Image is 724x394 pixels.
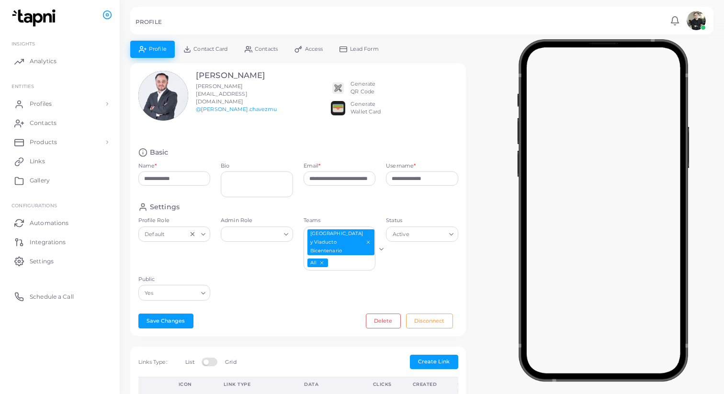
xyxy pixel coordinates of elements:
span: Products [30,138,57,146]
button: Clear Selected [189,230,196,238]
span: Access [305,46,323,52]
div: Link Type [224,381,283,388]
span: Yes [144,288,155,298]
a: Gallery [7,171,113,190]
a: Contacts [7,113,113,133]
img: logo [9,9,62,27]
span: Contacts [30,119,57,127]
input: Search for option [167,229,187,239]
label: Grid [225,359,236,366]
a: Analytics [7,52,113,71]
span: [GEOGRAPHIC_DATA] y Viaducto Bicentenario [307,229,375,255]
span: Settings [30,257,54,266]
a: Products [7,133,113,152]
div: Generate Wallet Card [351,101,381,116]
button: Save Changes [138,314,193,328]
button: Deselect All [318,259,325,266]
img: avatar [687,11,706,30]
button: Delete [366,314,401,328]
span: Lead Form [350,46,379,52]
span: INSIGHTS [11,41,35,46]
input: Search for option [411,229,445,239]
div: Search for option [138,285,211,300]
label: Email [304,162,321,170]
input: Search for option [329,258,376,269]
span: Profile [149,46,167,52]
span: Links Type: [138,359,167,365]
label: Name [138,162,157,170]
span: Schedule a Call [30,293,74,301]
div: Icon [179,381,203,388]
div: Data [304,381,351,388]
span: Active [391,229,410,239]
a: Settings [7,251,113,270]
label: Public [138,276,211,283]
label: Bio [221,162,293,170]
span: Create Link [418,358,450,365]
label: Profile Role [138,217,211,225]
h5: PROFILE [136,19,162,25]
span: Integrations [30,238,66,247]
img: apple-wallet.png [331,101,345,115]
label: Status [386,217,458,225]
div: Clicks [373,381,392,388]
h4: Settings [150,203,180,212]
div: Search for option [386,226,458,242]
a: Automations [7,213,113,232]
div: Search for option [138,226,211,242]
div: Search for option [304,226,376,271]
img: phone-mock.b55596b7.png [517,39,689,382]
a: avatar [684,11,708,30]
label: Admin Role [221,217,293,225]
span: Analytics [30,57,57,66]
span: ENTITIES [11,83,34,89]
span: Contact Card [193,46,227,52]
div: Search for option [221,226,293,242]
span: Links [30,157,45,166]
a: Schedule a Call [7,287,113,306]
label: List [185,359,194,366]
span: Profiles [30,100,52,108]
span: All [307,259,328,268]
button: Disconnect [406,314,453,328]
input: Search for option [156,288,197,298]
button: Create Link [410,355,458,369]
div: Generate QR Code [351,80,375,96]
a: @[PERSON_NAME].chavezmu [196,106,277,113]
h4: Basic [150,148,169,157]
input: Search for option [225,229,280,239]
img: qr2.png [331,81,345,95]
div: Created [413,381,437,388]
span: Contacts [255,46,278,52]
span: Configurations [11,203,57,208]
a: Profiles [7,94,113,113]
span: Default [144,229,166,239]
h3: [PERSON_NAME] [196,71,277,80]
span: Automations [30,219,68,227]
a: Links [7,152,113,171]
span: Gallery [30,176,50,185]
a: Integrations [7,232,113,251]
label: Username [386,162,416,170]
span: [PERSON_NAME][EMAIL_ADDRESS][DOMAIN_NAME] [196,83,248,105]
div: Direct Link [458,381,477,394]
label: Teams [304,217,376,225]
button: Deselect Autopista Urbana Norte y Viaducto Bicentenario [365,239,372,246]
